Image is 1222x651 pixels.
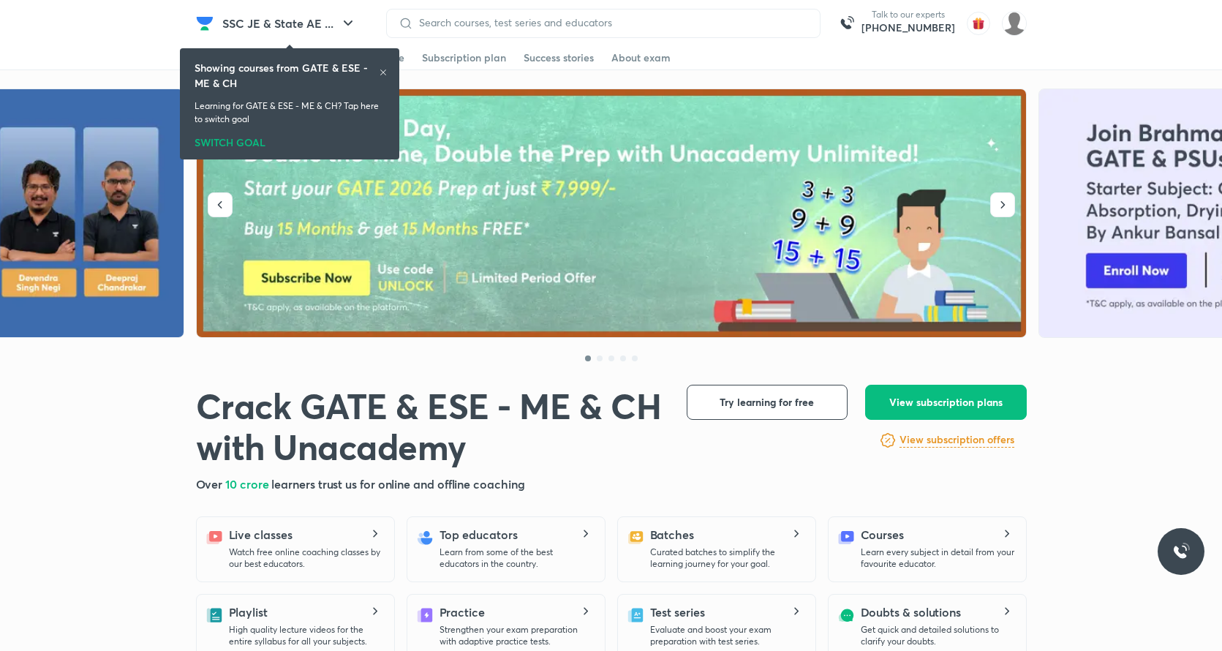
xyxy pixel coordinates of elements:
[196,476,226,492] span: Over
[524,46,594,69] a: Success stories
[440,526,518,543] h5: Top educators
[196,385,663,467] h1: Crack GATE & ESE - ME & CH with Unacademy
[422,50,506,65] div: Subscription plan
[229,526,293,543] h5: Live classes
[440,603,485,621] h5: Practice
[1172,543,1190,560] img: ttu
[195,132,385,148] div: SWITCH GOAL
[861,20,955,35] a: [PHONE_NUMBER]
[440,624,593,647] p: Strengthen your exam preparation with adaptive practice tests.
[861,526,904,543] h5: Courses
[967,12,990,35] img: avatar
[196,15,214,32] img: Company Logo
[225,476,271,492] span: 10 crore
[271,476,524,492] span: learners trust us for online and offline coaching
[422,46,506,69] a: Subscription plan
[650,526,694,543] h5: Batches
[650,546,804,570] p: Curated batches to simplify the learning journey for your goal.
[229,624,382,647] p: High quality lecture videos for the entire syllabus for all your subjects.
[889,395,1003,410] span: View subscription plans
[195,60,379,91] h6: Showing courses from GATE & ESE - ME & CH
[650,624,804,647] p: Evaluate and boost your exam preparation with test series.
[720,395,814,410] span: Try learning for free
[229,546,382,570] p: Watch free online coaching classes by our best educators.
[899,432,1014,449] a: View subscription offers
[413,17,808,29] input: Search courses, test series and educators
[861,603,962,621] h5: Doubts & solutions
[195,99,385,126] p: Learning for GATE & ESE - ME & CH? Tap here to switch goal
[687,385,848,420] button: Try learning for free
[650,603,705,621] h5: Test series
[440,546,593,570] p: Learn from some of the best educators in the country.
[861,624,1014,647] p: Get quick and detailed solutions to clarify your doubts.
[524,50,594,65] div: Success stories
[899,432,1014,448] h6: View subscription offers
[861,9,955,20] p: Talk to our experts
[865,385,1027,420] button: View subscription plans
[214,9,366,38] button: SSC JE & State AE ...
[861,546,1014,570] p: Learn every subject in detail from your favourite educator.
[611,50,671,65] div: About exam
[229,603,268,621] h5: Playlist
[832,9,861,38] img: call-us
[1002,11,1027,36] img: Abdul Ramzeen
[611,46,671,69] a: About exam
